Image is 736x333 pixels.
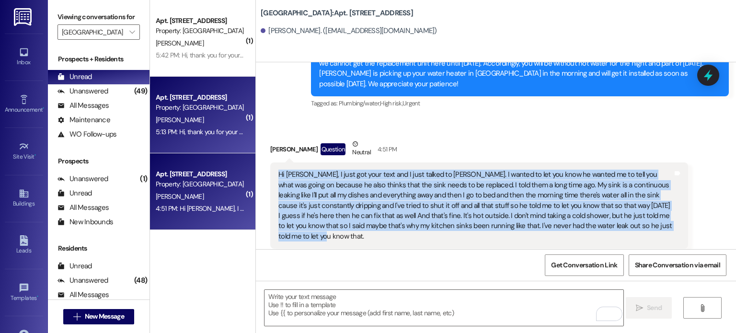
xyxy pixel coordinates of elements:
b: [GEOGRAPHIC_DATA]: Apt. [STREET_ADDRESS] [261,8,413,18]
span: New Message [85,311,124,322]
div: Hi [PERSON_NAME], I just got your text and I just talked to [PERSON_NAME]. I wanted to let you kn... [278,170,673,241]
span: Share Conversation via email [635,260,720,270]
a: Site Visit • [5,138,43,164]
div: Prospects [48,156,149,166]
div: Property: [GEOGRAPHIC_DATA] [156,179,244,189]
textarea: To enrich screen reader interactions, please activate Accessibility in Grammarly extension settings [264,290,623,326]
div: Question [321,143,346,155]
div: [PERSON_NAME]. ([EMAIL_ADDRESS][DOMAIN_NAME]) [261,26,437,36]
div: [PERSON_NAME] [270,139,688,162]
div: Unanswered [57,86,108,96]
span: • [34,152,36,159]
span: [PERSON_NAME] [156,115,204,124]
div: Residents [48,243,149,253]
button: New Message [63,309,134,324]
span: • [43,105,44,112]
div: Maintenance [57,115,110,125]
div: All Messages [57,101,109,111]
div: Apt. [STREET_ADDRESS] [156,16,244,26]
div: All Messages [57,290,109,300]
a: Buildings [5,185,43,211]
div: All Messages [57,203,109,213]
span: Send [647,303,662,313]
span: High risk , [380,99,402,107]
button: Share Conversation via email [629,254,726,276]
span: [PERSON_NAME] [156,192,204,201]
button: Send [626,297,672,319]
div: 4:51 PM [375,144,397,154]
span: [PERSON_NAME] [156,39,204,47]
div: Unread [57,261,92,271]
span: Urgent [402,99,420,107]
label: Viewing conversations for [57,10,140,24]
div: WO Follow-ups [57,129,116,139]
i:  [636,304,643,312]
div: Apt. [STREET_ADDRESS] [156,92,244,103]
a: Inbox [5,44,43,70]
img: ResiDesk Logo [14,8,34,26]
div: Prospects + Residents [48,54,149,64]
div: Unanswered [57,276,108,286]
button: Get Conversation Link [545,254,623,276]
div: Property: [GEOGRAPHIC_DATA] [156,26,244,36]
i:  [699,304,706,312]
span: Plumbing/water , [339,99,380,107]
div: Neutral [350,139,372,159]
div: 5:42 PM: Hi, thank you for your message. Our team will get back to you [DATE] during regular offi... [156,51,445,59]
i:  [73,313,80,321]
div: New Inbounds [57,217,113,227]
div: Tagged as: [311,96,729,110]
div: (1) [138,172,149,186]
div: Unread [57,188,92,198]
span: • [37,293,38,300]
input: All communities [62,24,125,40]
div: Property: [GEOGRAPHIC_DATA] [156,103,244,113]
div: Unanswered [57,174,108,184]
a: Leads [5,232,43,258]
div: Apt. [STREET_ADDRESS] [156,169,244,179]
div: (48) [132,273,149,288]
div: We are so sorry about this! [PERSON_NAME] will get the water turned back on ASAP. Unfortunately, ... [319,48,713,89]
div: (49) [132,84,149,99]
a: Templates • [5,280,43,306]
span: Get Conversation Link [551,260,617,270]
div: Unread [57,72,92,82]
div: 5:13 PM: Hi, thank you for your message. Our team will get back to you [DATE] during regular offi... [156,127,442,136]
i:  [129,28,135,36]
div: Tagged as: [270,249,688,263]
